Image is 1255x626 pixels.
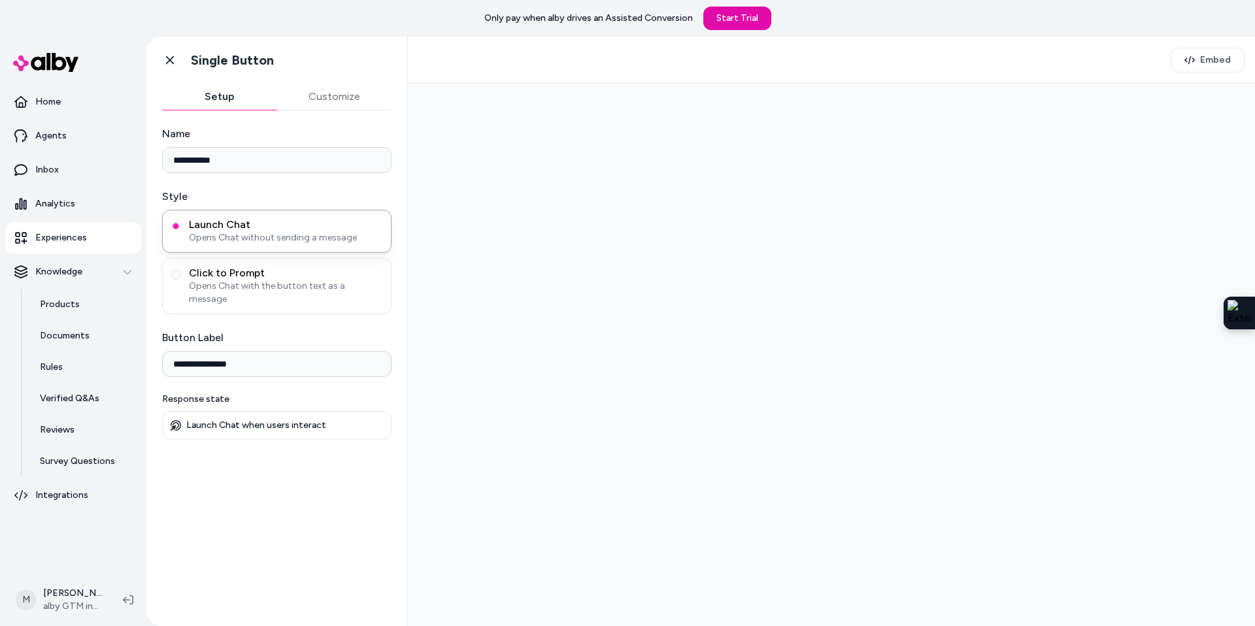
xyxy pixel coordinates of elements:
[8,579,112,621] button: M[PERSON_NAME]alby GTM internal
[189,231,383,244] span: Opens Chat without sending a message
[35,489,88,502] p: Integrations
[171,221,181,231] button: Launch ChatOpens Chat without sending a message
[162,393,392,406] p: Response state
[13,53,78,72] img: alby Logo
[189,218,383,231] span: Launch Chat
[40,361,63,374] p: Rules
[5,480,141,511] a: Integrations
[5,222,141,254] a: Experiences
[5,154,141,186] a: Inbox
[27,320,141,352] a: Documents
[35,95,61,108] p: Home
[162,330,392,346] label: Button Label
[484,12,693,25] p: Only pay when alby drives an Assisted Conversion
[27,352,141,383] a: Rules
[43,600,102,613] span: alby GTM internal
[5,188,141,220] a: Analytics
[40,298,80,311] p: Products
[277,84,392,110] button: Customize
[186,420,326,431] p: Launch Chat when users interact
[40,423,75,437] p: Reviews
[162,126,392,142] label: Name
[27,446,141,477] a: Survey Questions
[35,231,87,244] p: Experiences
[189,280,383,306] span: Opens Chat with the button text as a message
[162,189,392,205] label: Style
[1200,54,1231,67] span: Embed
[16,589,37,610] span: M
[40,455,115,468] p: Survey Questions
[35,129,67,142] p: Agents
[191,52,274,69] h1: Single Button
[35,163,59,176] p: Inbox
[1228,300,1251,326] img: Extension Icon
[27,414,141,446] a: Reviews
[189,267,383,280] span: Click to Prompt
[5,86,141,118] a: Home
[40,392,99,405] p: Verified Q&As
[35,265,82,278] p: Knowledge
[703,7,771,30] a: Start Trial
[171,269,181,280] button: Click to PromptOpens Chat with the button text as a message
[1171,48,1245,73] button: Embed
[5,256,141,288] button: Knowledge
[5,120,141,152] a: Agents
[35,197,75,210] p: Analytics
[162,84,277,110] button: Setup
[40,329,90,342] p: Documents
[43,587,102,600] p: [PERSON_NAME]
[27,289,141,320] a: Products
[27,383,141,414] a: Verified Q&As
